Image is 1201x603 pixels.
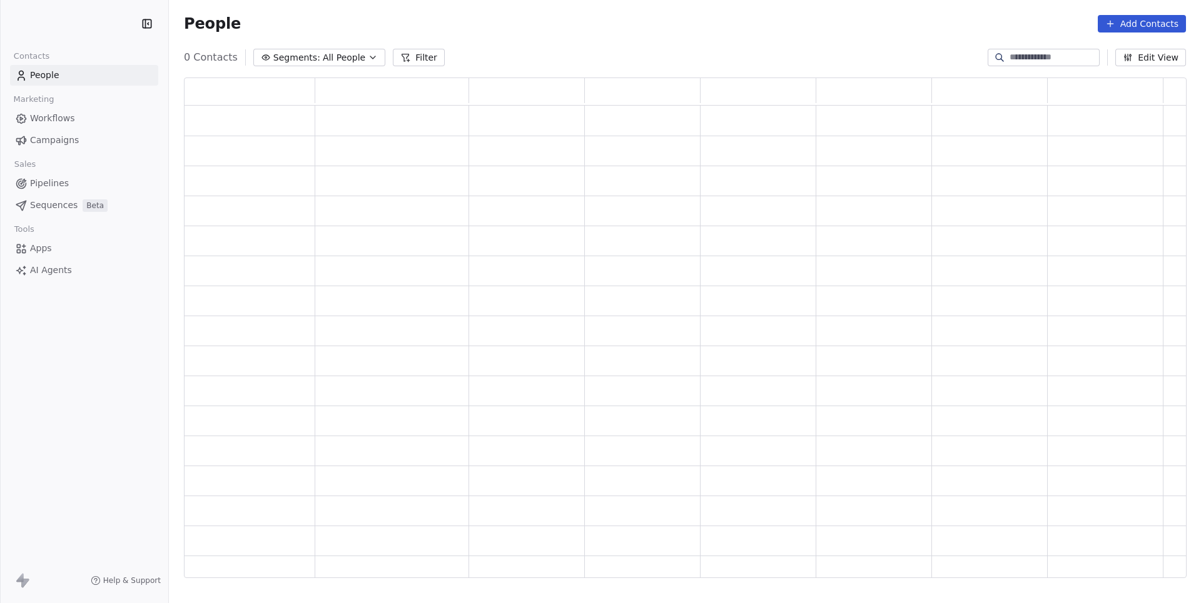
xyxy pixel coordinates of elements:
[30,134,79,147] span: Campaigns
[30,199,78,212] span: Sequences
[323,51,365,64] span: All People
[10,65,158,86] a: People
[393,49,445,66] button: Filter
[8,90,59,109] span: Marketing
[184,50,238,65] span: 0 Contacts
[10,260,158,281] a: AI Agents
[30,177,69,190] span: Pipelines
[1115,49,1186,66] button: Edit View
[103,576,161,586] span: Help & Support
[273,51,320,64] span: Segments:
[10,238,158,259] a: Apps
[10,108,158,129] a: Workflows
[8,47,55,66] span: Contacts
[10,195,158,216] a: SequencesBeta
[1098,15,1186,32] button: Add Contacts
[184,14,241,33] span: People
[30,112,75,125] span: Workflows
[10,173,158,194] a: Pipelines
[30,242,52,255] span: Apps
[30,69,59,82] span: People
[9,155,41,174] span: Sales
[10,130,158,151] a: Campaigns
[83,199,108,212] span: Beta
[9,220,39,239] span: Tools
[91,576,161,586] a: Help & Support
[30,264,72,277] span: AI Agents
